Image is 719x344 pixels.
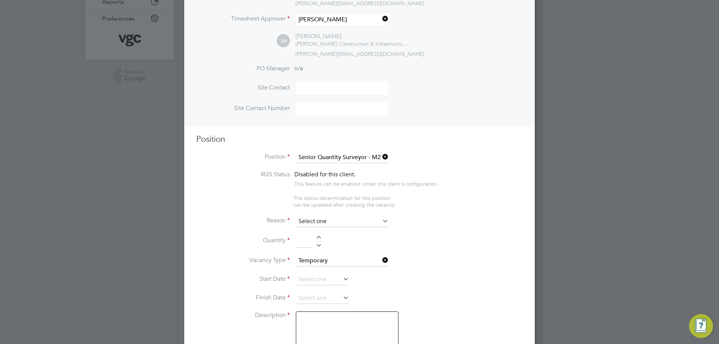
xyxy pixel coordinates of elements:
[294,65,303,72] span: n/a
[196,65,290,73] label: PO Manager
[196,15,290,23] label: Timesheet Approver
[295,40,408,47] div: [PERSON_NAME] Construction & Infrastructure Ltd
[689,314,713,338] button: Engage Resource Center
[295,33,408,40] div: [PERSON_NAME]
[196,84,290,92] label: Site Contact
[294,195,395,208] span: The status determination for this position can be updated after creating the vacancy
[196,256,290,264] label: Vacancy Type
[196,237,290,244] label: Quantity
[296,216,388,227] input: Select one
[295,51,424,57] span: [PERSON_NAME][EMAIL_ADDRESS][DOMAIN_NAME]
[196,217,290,225] label: Reason
[196,104,290,112] label: Site Contact Number
[196,294,290,302] label: Finish Date
[296,274,349,285] input: Select one
[296,255,388,267] input: Select one
[296,14,388,25] input: Search for...
[294,171,355,178] span: Disabled for this client.
[277,34,290,48] span: JM
[196,311,290,319] label: Description
[296,152,388,163] input: Search for...
[294,179,438,187] div: This feature can be enabled under this client's configuration.
[196,275,290,283] label: Start Date
[196,153,290,161] label: Position
[196,171,290,179] label: IR35 Status
[196,134,523,145] h3: Position
[296,293,349,304] input: Select one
